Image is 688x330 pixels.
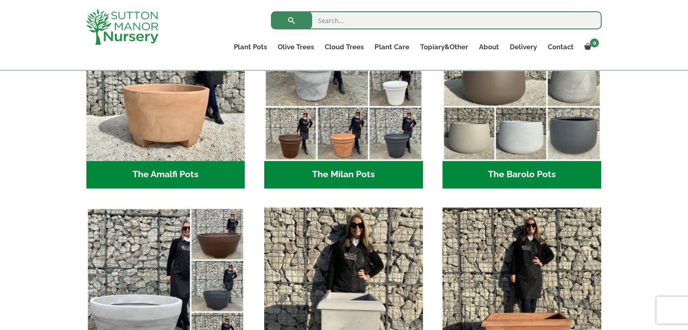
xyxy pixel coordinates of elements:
a: Visit product category The Amalfi Pots [86,2,245,189]
a: Plant Care [369,41,414,53]
a: Delivery [504,41,542,53]
a: Cloud Trees [319,41,369,53]
span: 0 [590,38,599,47]
a: About [473,41,504,53]
a: Visit product category The Barolo Pots [442,2,601,189]
a: Topiary&Other [414,41,473,53]
img: The Amalfi Pots [86,2,245,161]
input: Search... [271,11,602,29]
a: Olive Trees [272,41,319,53]
a: Contact [542,41,579,53]
a: 0 [579,41,602,53]
img: The Milan Pots [264,2,423,161]
img: logo [86,9,158,45]
h2: The Barolo Pots [442,161,601,189]
a: Plant Pots [228,41,272,53]
a: Visit product category The Milan Pots [264,2,423,189]
h2: The Milan Pots [264,161,423,189]
h2: The Amalfi Pots [86,161,245,189]
img: The Barolo Pots [442,2,601,161]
